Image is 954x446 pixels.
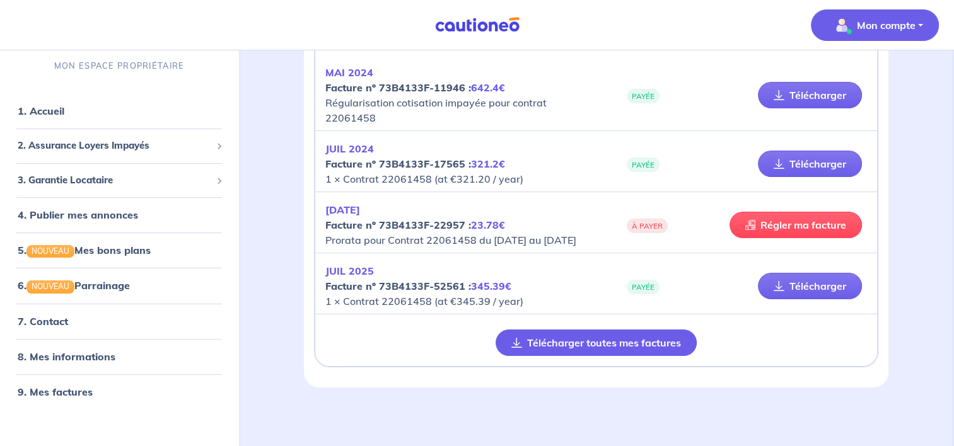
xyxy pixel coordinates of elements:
span: 2. Assurance Loyers Impayés [18,139,211,153]
strong: Facture nº 73B4133F-22957 : [325,219,505,231]
span: PAYÉE [627,280,660,294]
div: 2. Assurance Loyers Impayés [5,134,233,158]
em: 23.78€ [471,219,505,231]
button: Télécharger toutes mes factures [496,329,697,356]
div: 6.NOUVEAUParrainage [5,273,233,298]
div: 4. Publier mes annonces [5,202,233,227]
div: 7. Contact [5,308,233,333]
span: À PAYER [627,219,668,233]
strong: Facture nº 73B4133F-52561 : [325,280,511,292]
button: illu_account_valid_menu.svgMon compte [811,9,939,41]
img: illu_account_valid_menu.svg [832,15,852,35]
p: 1 × Contrat 22061458 (at €321.20 / year) [325,141,596,186]
a: Télécharger [758,273,862,299]
a: 1. Accueil [18,105,64,117]
div: 1. Accueil [5,98,233,123]
p: Prorata pour Contrat 22061458 du [DATE] au [DATE] [325,202,596,248]
strong: Facture nº 73B4133F-11946 : [325,81,505,94]
div: 9. Mes factures [5,379,233,404]
span: 3. Garantie Locataire [18,173,211,187]
em: JUIL 2025 [325,265,374,277]
em: 345.39€ [471,280,511,292]
a: 5.NOUVEAUMes bons plans [18,244,151,256]
em: 321.2€ [471,157,505,170]
a: Régler ma facture [730,212,862,238]
em: [DATE] [325,203,360,216]
a: Télécharger [758,151,862,177]
a: 4. Publier mes annonces [18,209,138,221]
a: 8. Mes informations [18,350,115,362]
em: 642.4€ [471,81,505,94]
span: PAYÉE [627,89,660,103]
span: PAYÉE [627,157,660,172]
div: 3. Garantie Locataire [5,168,233,192]
a: 9. Mes factures [18,385,93,397]
p: Mon compte [857,18,916,33]
p: MON ESPACE PROPRIÉTAIRE [54,60,184,72]
em: JUIL 2024 [325,142,374,155]
em: MAI 2024 [325,66,373,79]
strong: Facture nº 73B4133F-17565 : [325,157,505,170]
img: Cautioneo [430,17,525,33]
a: 6.NOUVEAUParrainage [18,279,130,292]
p: 1 × Contrat 22061458 (at €345.39 / year) [325,263,596,309]
div: 5.NOUVEAUMes bons plans [5,237,233,263]
div: 8. Mes informations [5,343,233,369]
p: Régularisation cotisation impayée pour contrat 22061458 [325,65,596,125]
a: 7. Contact [18,314,68,327]
a: Télécharger [758,82,862,108]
